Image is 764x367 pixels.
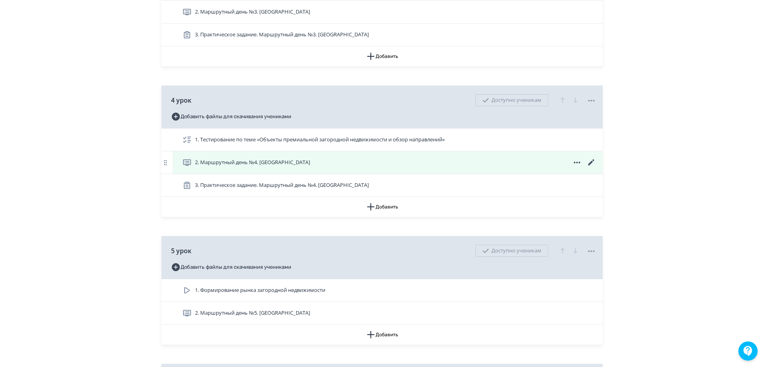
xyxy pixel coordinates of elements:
span: 4 урок [171,95,191,105]
div: 1. Формирование рынка загородной недвижимости [161,279,603,302]
span: 2. Маршрутный день №3. Новорижское шоссе [195,8,310,16]
div: 1. Тестирование по теме «Объекты премиальной загородной недвижимости и обзор направлений» [161,129,603,151]
span: 1. Формирование рынка загородной недвижимости [195,286,325,294]
button: Добавить [161,46,603,66]
div: 2. Маршрутный день №5. [GEOGRAPHIC_DATA] [161,302,603,325]
div: 2. Маршрутный день №3. [GEOGRAPHIC_DATA] [161,1,603,24]
div: Доступно ученикам [476,94,548,106]
button: Добавить [161,325,603,345]
button: Добавить файлы для скачивания учениками [171,261,291,274]
span: 2. Маршрутный день №4. Новорижское шоссе [195,159,310,167]
span: 2. Маршрутный день №5. Новорижское шоссе [195,309,310,317]
span: 3. Практическое задание. Маршрутный день №3. Новорижское шоссе [195,31,369,39]
span: 5 урок [171,246,191,256]
div: 3. Практическое задание. Маршрутный день №4. [GEOGRAPHIC_DATA] [161,174,603,197]
span: 1. Тестирование по теме «Объекты премиальной загородной недвижимости и обзор направлений» [195,136,445,144]
button: Добавить [161,197,603,217]
button: Добавить файлы для скачивания учениками [171,110,291,123]
div: 2. Маршрутный день №4. [GEOGRAPHIC_DATA] [161,151,603,174]
div: Доступно ученикам [476,245,548,257]
div: 3. Практическое задание. Маршрутный день №3. [GEOGRAPHIC_DATA] [161,24,603,46]
span: 3. Практическое задание. Маршрутный день №4. Новорижское шоссе [195,181,369,189]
